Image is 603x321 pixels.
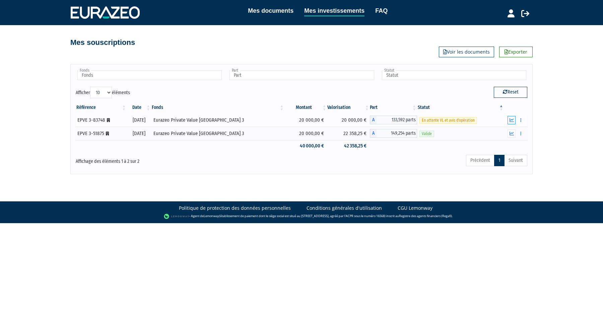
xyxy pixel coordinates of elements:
a: Suivant [504,155,527,166]
a: Exporter [499,47,533,57]
th: Montant: activer pour trier la colonne par ordre croissant [284,102,327,113]
td: 42 358,25 € [327,140,370,152]
select: Afficheréléments [90,87,112,98]
th: Valorisation: activer pour trier la colonne par ordre croissant [327,102,370,113]
h4: Mes souscriptions [70,39,135,47]
div: EPVE 3-51875 [77,130,124,137]
td: 20 000,00 € [284,113,327,127]
div: Affichage des éléments 1 à 2 sur 2 [76,154,258,165]
div: - Agent de (établissement de paiement dont le siège social est situé au [STREET_ADDRESS], agréé p... [7,213,596,220]
span: Valide [419,131,434,137]
a: Conditions générales d'utilisation [307,205,382,211]
span: En attente VL et avis d'opération [419,117,477,124]
th: Référence : activer pour trier la colonne par ordre croissant [76,102,127,113]
a: Mes investissements [304,6,364,16]
div: A - Eurazeo Private Value Europe 3 [370,116,417,124]
i: [Français] Personne morale [107,118,110,122]
td: 20 000,00 € [327,113,370,127]
th: Statut : activer pour trier la colonne par ordre d&eacute;croissant [417,102,504,113]
td: 40 000,00 € [284,140,327,152]
a: 1 [494,155,505,166]
td: 22 358,25 € [327,127,370,140]
a: Registre des agents financiers (Regafi) [399,214,452,218]
span: 133,592 parts [377,116,417,124]
img: 1732889491-logotype_eurazeo_blanc_rvb.png [71,6,140,18]
div: EPVE 3-83748 [77,117,124,124]
a: FAQ [375,6,388,15]
span: 149,254 parts [377,129,417,138]
a: Politique de protection des données personnelles [179,205,291,211]
button: Reset [494,87,527,98]
th: Part: activer pour trier la colonne par ordre croissant [370,102,417,113]
a: Mes documents [248,6,293,15]
a: Voir les documents [439,47,494,57]
th: Fonds: activer pour trier la colonne par ordre croissant [151,102,284,113]
div: [DATE] [129,117,149,124]
div: Eurazeo Private Value [GEOGRAPHIC_DATA] 3 [153,130,282,137]
i: [Français] Personne morale [106,132,109,136]
label: Afficher éléments [76,87,130,98]
div: [DATE] [129,130,149,137]
a: Précédent [466,155,494,166]
img: logo-lemonway.png [164,213,190,220]
span: A [370,116,377,124]
a: Lemonway [204,214,219,218]
div: Eurazeo Private Value [GEOGRAPHIC_DATA] 3 [153,117,282,124]
td: 20 000,00 € [284,127,327,140]
th: Date: activer pour trier la colonne par ordre croissant [127,102,151,113]
a: CGU Lemonway [398,205,432,211]
div: A - Eurazeo Private Value Europe 3 [370,129,417,138]
span: A [370,129,377,138]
